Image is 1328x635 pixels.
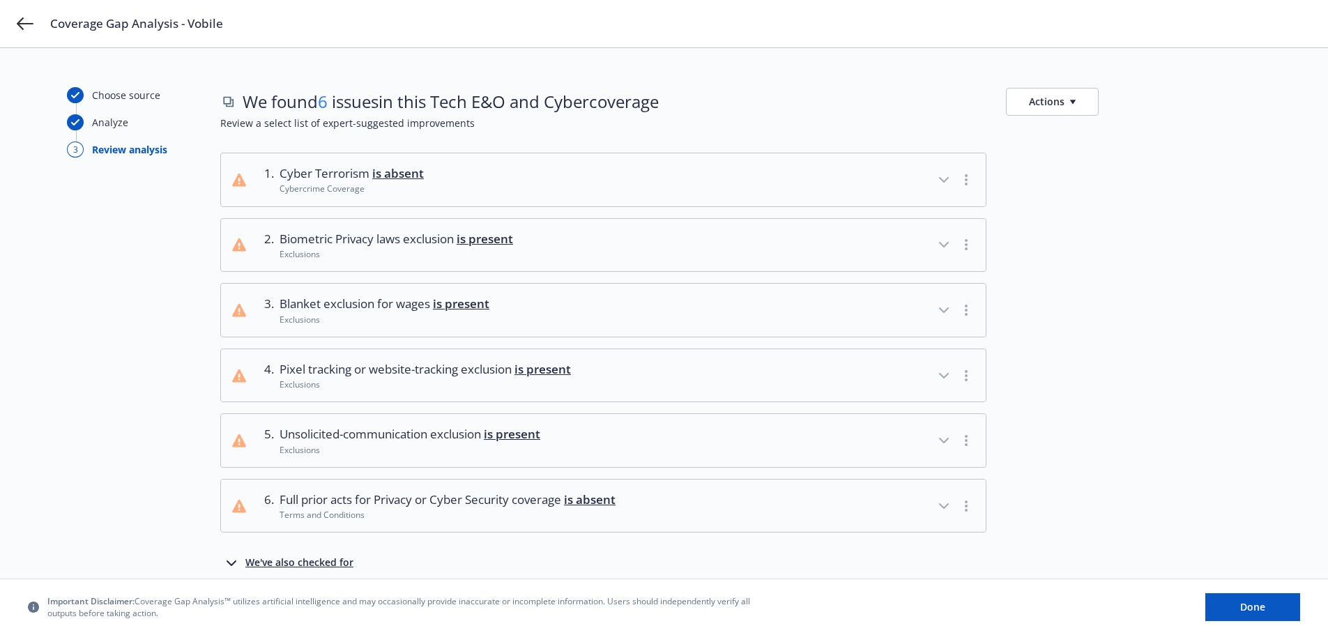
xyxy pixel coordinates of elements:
[457,231,513,247] span: is present
[280,165,424,183] span: Cyber Terrorism
[280,248,513,260] div: Exclusions
[221,219,986,272] button: 2.Biometric Privacy laws exclusion is presentExclusions
[257,230,274,261] div: 2 .
[245,555,353,572] div: We've also checked for
[221,284,986,337] button: 3.Blanket exclusion for wages is presentExclusions
[1006,88,1099,116] button: Actions
[257,360,274,391] div: 4 .
[47,595,135,607] span: Important Disclaimer:
[280,230,513,248] span: Biometric Privacy laws exclusion
[280,314,489,326] div: Exclusions
[47,595,758,619] span: Coverage Gap Analysis™ utilizes artificial intelligence and may occasionally provide inaccurate o...
[433,296,489,312] span: is present
[257,425,274,456] div: 5 .
[280,491,616,509] span: Full prior acts for Privacy or Cyber Security coverage
[223,555,353,572] button: We've also checked for
[1240,600,1265,613] span: Done
[92,142,167,157] div: Review analysis
[1006,87,1099,116] button: Actions
[221,414,986,467] button: 5.Unsolicited-communication exclusion is presentExclusions
[257,295,274,326] div: 3 .
[243,90,659,114] span: We found issues in this Tech E&O and Cyber coverage
[280,425,540,443] span: Unsolicited-communication exclusion
[92,88,160,102] div: Choose source
[564,491,616,507] span: is absent
[514,361,571,377] span: is present
[221,153,986,206] button: 1.Cyber Terrorism is absentCybercrime Coverage
[280,183,424,194] div: Cybercrime Coverage
[280,509,616,521] div: Terms and Conditions
[221,480,986,533] button: 6.Full prior acts for Privacy or Cyber Security coverage is absentTerms and Conditions
[280,360,571,378] span: Pixel tracking or website-tracking exclusion
[50,15,223,32] span: Coverage Gap Analysis - Vobile
[280,295,489,313] span: Blanket exclusion for wages
[484,426,540,442] span: is present
[318,90,328,113] span: 6
[220,116,1261,130] span: Review a select list of expert-suggested improvements
[67,141,84,158] div: 3
[92,115,128,130] div: Analyze
[1205,593,1300,621] button: Done
[221,349,986,402] button: 4.Pixel tracking or website-tracking exclusion is presentExclusions
[280,444,540,456] div: Exclusions
[280,378,571,390] div: Exclusions
[257,165,274,195] div: 1 .
[257,491,274,521] div: 6 .
[372,165,424,181] span: is absent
